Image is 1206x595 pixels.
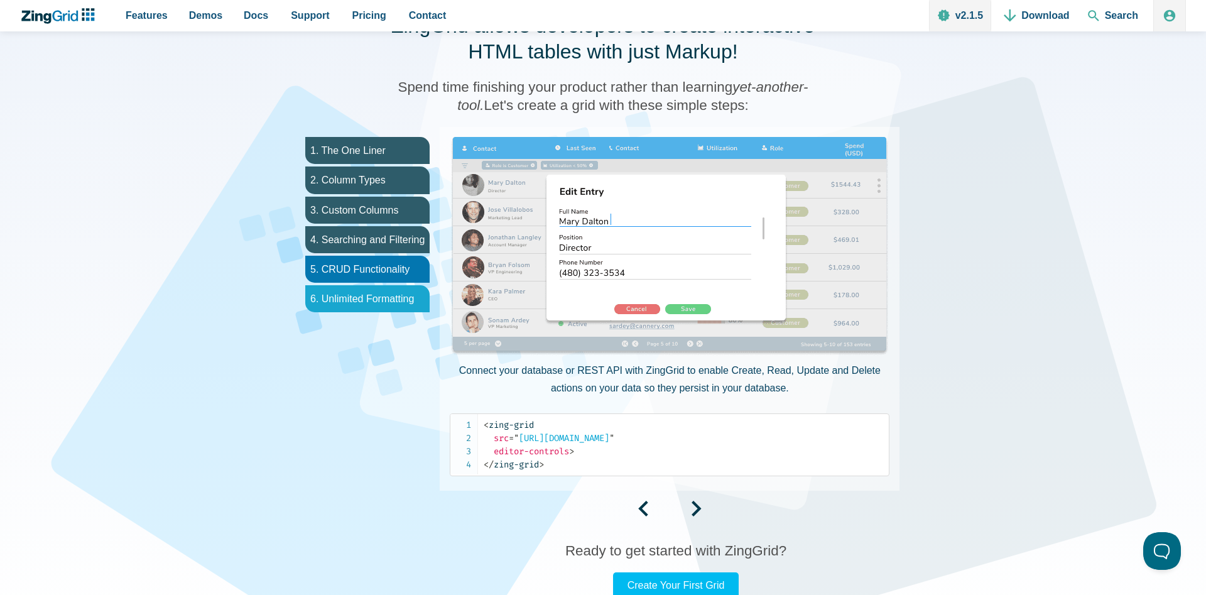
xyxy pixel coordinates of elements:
[305,226,430,253] li: 4. Searching and Filtering
[509,433,614,444] span: [URL][DOMAIN_NAME]
[20,8,101,24] a: ZingChart Logo. Click to return to the homepage
[484,420,489,430] span: <
[509,433,514,444] span: =
[305,197,430,224] li: 3. Custom Columns
[383,78,823,114] h3: Spend time finishing your product rather than learning Let's create a grid with these simple steps:
[539,459,544,470] span: >
[305,256,430,283] li: 5. CRUD Functionality
[484,420,534,430] span: zing-grid
[494,446,569,457] span: editor-controls
[450,362,889,396] p: Connect your database or REST API with ZingGrid to enable Create, Read, Update and Delete actions...
[484,459,539,470] span: zing-grid
[409,7,447,24] span: Contact
[1143,532,1181,570] iframe: Toggle Customer Support
[383,13,823,65] h2: ZingGrid allows developers to create interactive HTML tables with just Markup!
[126,7,168,24] span: Features
[305,166,430,194] li: 2. Column Types
[189,7,222,24] span: Demos
[484,459,494,470] span: </
[494,433,509,444] span: src
[569,446,574,457] span: >
[565,542,786,560] h3: Ready to get started with ZingGrid?
[609,433,614,444] span: "
[305,137,430,164] li: 1. The One Liner
[352,7,386,24] span: Pricing
[305,285,430,312] li: 6. Unlimited Formatting
[514,433,519,444] span: "
[244,7,268,24] span: Docs
[291,7,329,24] span: Support
[457,79,808,113] span: yet-another-tool.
